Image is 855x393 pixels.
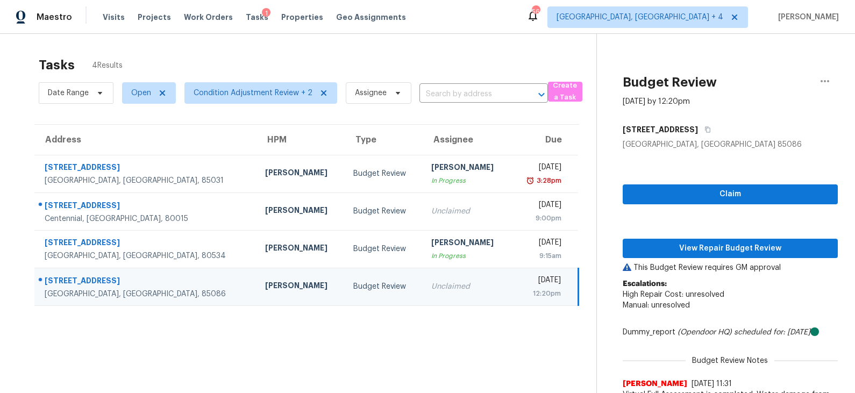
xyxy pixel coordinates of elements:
[265,280,336,294] div: [PERSON_NAME]
[532,6,539,17] div: 56
[519,237,561,251] div: [DATE]
[623,327,838,338] div: Dummy_report
[623,139,838,150] div: [GEOGRAPHIC_DATA], [GEOGRAPHIC_DATA] 85086
[519,213,561,224] div: 9:00pm
[519,275,561,288] div: [DATE]
[535,175,561,186] div: 3:28pm
[45,175,248,186] div: [GEOGRAPHIC_DATA], [GEOGRAPHIC_DATA], 85031
[623,77,717,88] h2: Budget Review
[678,328,732,336] i: (Opendoor HQ)
[45,237,248,251] div: [STREET_ADDRESS]
[194,88,312,98] span: Condition Adjustment Review + 2
[336,12,406,23] span: Geo Assignments
[353,281,414,292] div: Budget Review
[431,237,502,251] div: [PERSON_NAME]
[431,206,502,217] div: Unclaimed
[265,205,336,218] div: [PERSON_NAME]
[623,96,690,107] div: [DATE] by 12:20pm
[246,13,268,21] span: Tasks
[45,251,248,261] div: [GEOGRAPHIC_DATA], [GEOGRAPHIC_DATA], 80534
[131,88,151,98] span: Open
[623,302,690,309] span: Manual: unresolved
[692,380,732,388] span: [DATE] 11:31
[45,200,248,213] div: [STREET_ADDRESS]
[92,60,123,71] span: 4 Results
[519,199,561,213] div: [DATE]
[355,88,387,98] span: Assignee
[631,188,829,201] span: Claim
[519,162,561,175] div: [DATE]
[45,213,248,224] div: Centennial, [GEOGRAPHIC_DATA], 80015
[623,262,838,273] p: This Budget Review requires GM approval
[34,125,256,155] th: Address
[548,82,582,102] button: Create a Task
[353,168,414,179] div: Budget Review
[423,125,511,155] th: Assignee
[431,175,502,186] div: In Progress
[631,242,829,255] span: View Repair Budget Review
[45,289,248,299] div: [GEOGRAPHIC_DATA], [GEOGRAPHIC_DATA], 85086
[419,86,518,103] input: Search by address
[623,239,838,259] button: View Repair Budget Review
[431,162,502,175] div: [PERSON_NAME]
[353,206,414,217] div: Budget Review
[774,12,839,23] span: [PERSON_NAME]
[623,280,667,288] b: Escalations:
[184,12,233,23] span: Work Orders
[45,275,248,289] div: [STREET_ADDRESS]
[265,167,336,181] div: [PERSON_NAME]
[534,87,549,102] button: Open
[262,8,270,19] div: 1
[353,244,414,254] div: Budget Review
[526,175,535,186] img: Overdue Alarm Icon
[431,281,502,292] div: Unclaimed
[623,184,838,204] button: Claim
[103,12,125,23] span: Visits
[138,12,171,23] span: Projects
[623,124,698,135] h5: [STREET_ADDRESS]
[623,291,724,298] span: High Repair Cost: unresolved
[734,328,810,336] i: scheduled for: [DATE]
[345,125,422,155] th: Type
[265,242,336,256] div: [PERSON_NAME]
[686,355,774,366] span: Budget Review Notes
[281,12,323,23] span: Properties
[511,125,578,155] th: Due
[48,88,89,98] span: Date Range
[623,378,687,389] span: [PERSON_NAME]
[519,288,561,299] div: 12:20pm
[698,120,712,139] button: Copy Address
[557,12,723,23] span: [GEOGRAPHIC_DATA], [GEOGRAPHIC_DATA] + 4
[39,60,75,70] h2: Tasks
[45,162,248,175] div: [STREET_ADDRESS]
[519,251,561,261] div: 9:15am
[37,12,72,23] span: Maestro
[553,80,577,104] span: Create a Task
[256,125,345,155] th: HPM
[431,251,502,261] div: In Progress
